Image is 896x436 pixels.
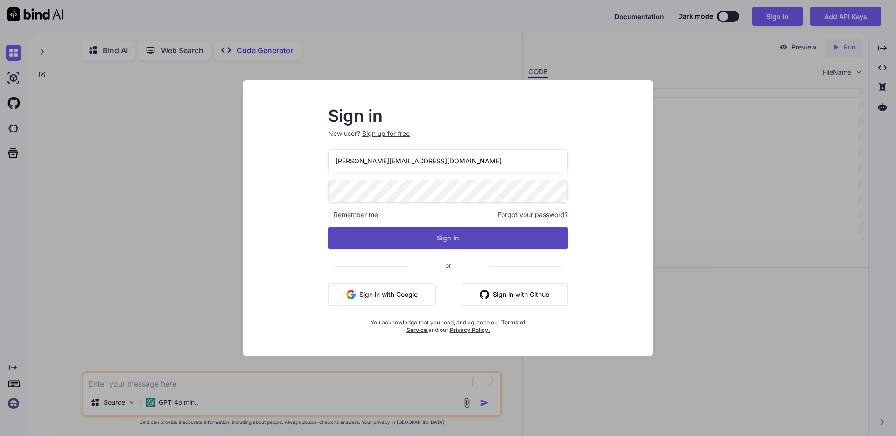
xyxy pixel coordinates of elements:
[328,210,378,219] span: Remember me
[346,290,356,299] img: google
[328,149,568,172] input: Login or Email
[498,210,568,219] span: Forgot your password?
[362,129,410,138] div: Sign up for free
[450,326,490,333] a: Privacy Policy.
[328,108,568,123] h2: Sign in
[406,319,526,333] a: Terms of Service
[328,227,568,249] button: Sign In
[368,313,528,334] div: You acknowledge that you read, and agree to our and our
[480,290,489,299] img: github
[408,254,489,277] span: or
[328,129,568,149] p: New user?
[462,283,568,306] button: Sign in with Github
[328,283,436,306] button: Sign in with Google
